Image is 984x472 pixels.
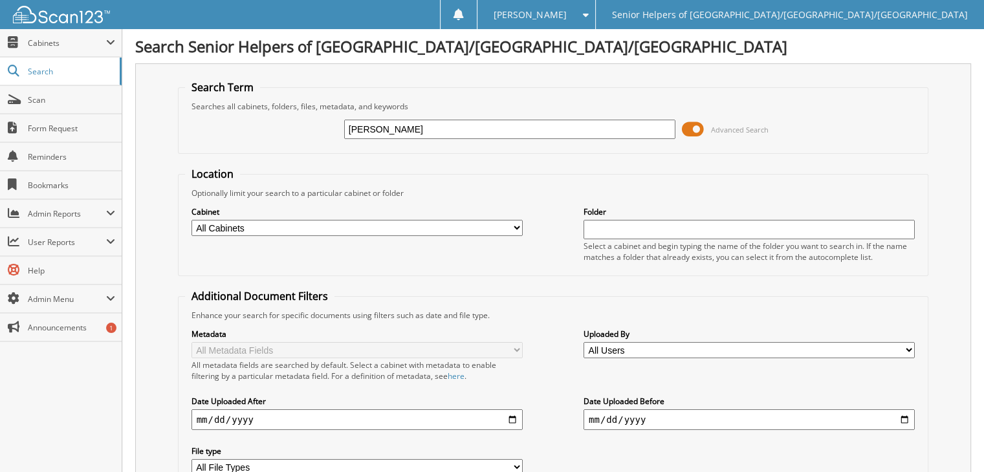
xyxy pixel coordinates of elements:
[28,265,115,276] span: Help
[584,241,915,263] div: Select a cabinet and begin typing the name of the folder you want to search in. If the name match...
[185,188,922,198] div: Optionally limit your search to a particular cabinet or folder
[191,396,523,407] label: Date Uploaded After
[191,359,523,381] div: All metadata fields are searched by default. Select a cabinet with metadata to enable filtering b...
[28,180,115,191] span: Bookmarks
[28,294,106,305] span: Admin Menu
[28,208,106,219] span: Admin Reports
[584,206,915,217] label: Folder
[711,125,769,134] span: Advanced Search
[28,322,115,333] span: Announcements
[106,323,116,333] div: 1
[448,370,465,381] a: here
[185,80,260,94] legend: Search Term
[135,36,971,57] h1: Search Senior Helpers of [GEOGRAPHIC_DATA]/[GEOGRAPHIC_DATA]/[GEOGRAPHIC_DATA]
[28,237,106,248] span: User Reports
[28,38,106,48] span: Cabinets
[28,66,113,77] span: Search
[28,151,115,162] span: Reminders
[185,289,334,303] legend: Additional Document Filters
[191,206,523,217] label: Cabinet
[191,445,523,456] label: File type
[185,167,240,181] legend: Location
[185,310,922,321] div: Enhance your search for specific documents using filters such as date and file type.
[584,328,915,339] label: Uploaded By
[28,123,115,134] span: Form Request
[494,11,566,19] span: [PERSON_NAME]
[191,328,523,339] label: Metadata
[612,11,968,19] span: Senior Helpers of [GEOGRAPHIC_DATA]/[GEOGRAPHIC_DATA]/[GEOGRAPHIC_DATA]
[584,396,915,407] label: Date Uploaded Before
[28,94,115,105] span: Scan
[13,6,110,23] img: scan123-logo-white.svg
[185,101,922,112] div: Searches all cabinets, folders, files, metadata, and keywords
[584,409,915,430] input: end
[191,409,523,430] input: start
